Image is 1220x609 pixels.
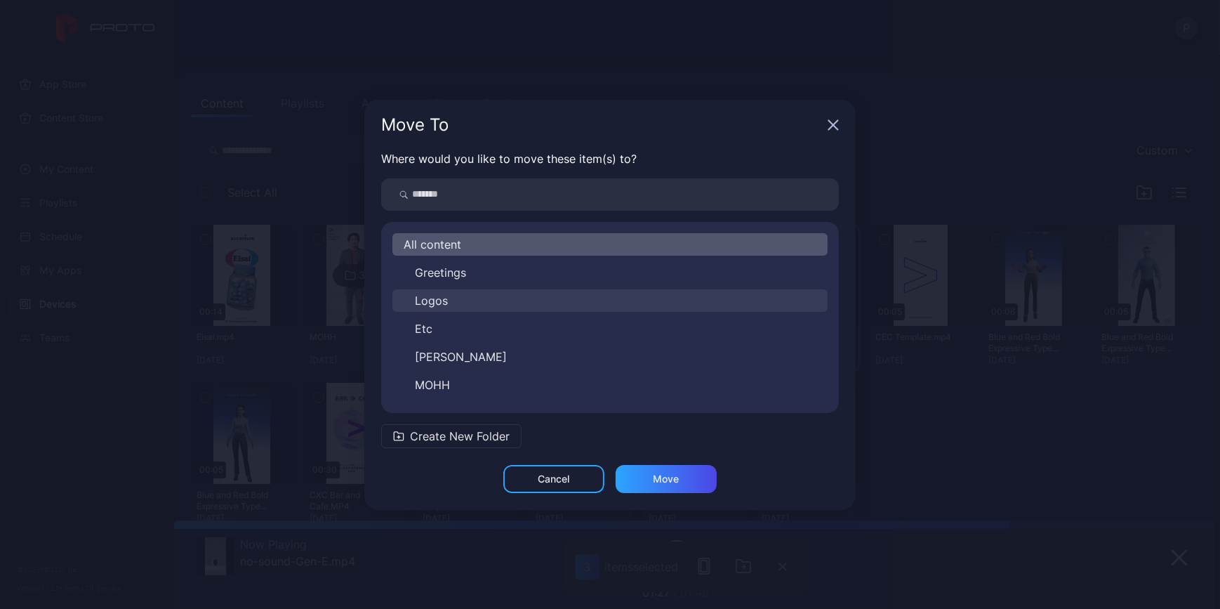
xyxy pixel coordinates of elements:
button: Etc [392,317,828,340]
span: MOHH [415,376,450,393]
span: Logos [415,292,448,309]
div: Cancel [538,473,570,485]
span: Etc [415,320,432,337]
span: Create New Folder [410,428,510,445]
div: Move [654,473,679,485]
button: Greetings [392,261,828,284]
span: All content [404,236,461,253]
button: Cancel [503,465,604,493]
p: Where would you like to move these item(s) to? [381,150,839,167]
span: [PERSON_NAME] [415,348,507,365]
div: Move To [381,117,822,133]
button: Create New Folder [381,424,522,448]
button: MOHH [392,374,828,396]
button: [PERSON_NAME] [392,346,828,368]
button: Move [616,465,717,493]
button: Logos [392,289,828,312]
span: Greetings [415,264,466,281]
